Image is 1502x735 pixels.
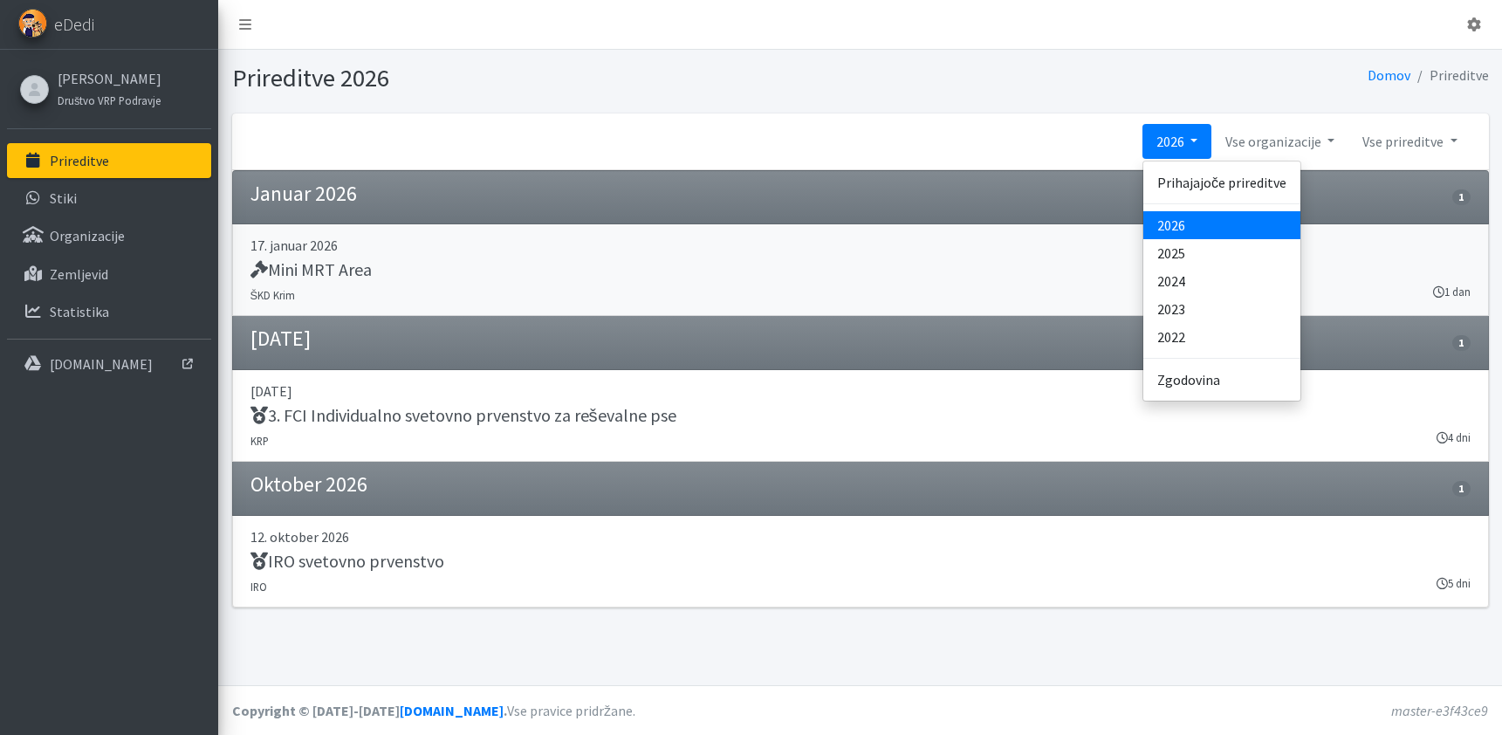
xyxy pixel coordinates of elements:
p: Prireditve [50,152,109,169]
a: [DATE] 3. FCI Individualno svetovno prvenstvo za reševalne pse KRP 4 dni [232,370,1489,462]
h1: Prireditve 2026 [232,63,854,93]
h5: IRO svetovno prvenstvo [250,551,444,572]
em: master-e3f43ce9 [1391,702,1488,719]
a: Stiki [7,181,211,216]
a: 2026 [1143,211,1300,239]
a: Društvo VRP Podravje [58,89,161,110]
h4: [DATE] [250,326,311,352]
a: 2024 [1143,267,1300,295]
a: Zemljevid [7,257,211,292]
strong: Copyright © [DATE]-[DATE] . [232,702,507,719]
small: 5 dni [1437,575,1471,592]
a: 17. januar 2026 Mini MRT Area ŠKD Krim 1 dan [232,224,1489,316]
a: [PERSON_NAME] [58,68,161,89]
a: Zgodovina [1143,366,1300,394]
a: Vse organizacije [1211,124,1348,159]
a: [DOMAIN_NAME] [400,702,504,719]
span: 1 [1452,481,1470,497]
small: KRP [250,434,269,448]
h4: Oktober 2026 [250,472,367,498]
h4: Januar 2026 [250,182,357,207]
span: 1 [1452,189,1470,205]
small: 4 dni [1437,429,1471,446]
a: Vse prireditve [1348,124,1471,159]
footer: Vse pravice pridržane. [218,685,1502,735]
span: 1 [1452,335,1470,351]
img: eDedi [18,9,47,38]
p: 12. oktober 2026 [250,526,1471,547]
p: Zemljevid [50,265,108,283]
h5: Mini MRT Area [250,259,372,280]
p: [DOMAIN_NAME] [50,355,153,373]
a: 12. oktober 2026 IRO svetovno prvenstvo IRO 5 dni [232,516,1489,608]
small: ŠKD Krim [250,288,296,302]
a: Prireditve [7,143,211,178]
p: [DATE] [250,381,1471,402]
small: 1 dan [1433,284,1471,300]
a: Domov [1368,66,1410,84]
li: Prireditve [1410,63,1489,88]
p: Stiki [50,189,77,207]
a: 2026 [1142,124,1211,159]
small: Društvo VRP Podravje [58,93,161,107]
a: 2025 [1143,239,1300,267]
a: [DOMAIN_NAME] [7,347,211,381]
a: 2023 [1143,295,1300,323]
p: Organizacije [50,227,125,244]
a: Prihajajoče prireditve [1143,168,1300,196]
a: 2022 [1143,323,1300,351]
h5: 3. FCI Individualno svetovno prvenstvo za reševalne pse [250,405,676,426]
p: 17. januar 2026 [250,235,1471,256]
span: eDedi [54,11,94,38]
small: IRO [250,580,267,594]
p: Statistika [50,303,109,320]
a: Statistika [7,294,211,329]
a: Organizacije [7,218,211,253]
